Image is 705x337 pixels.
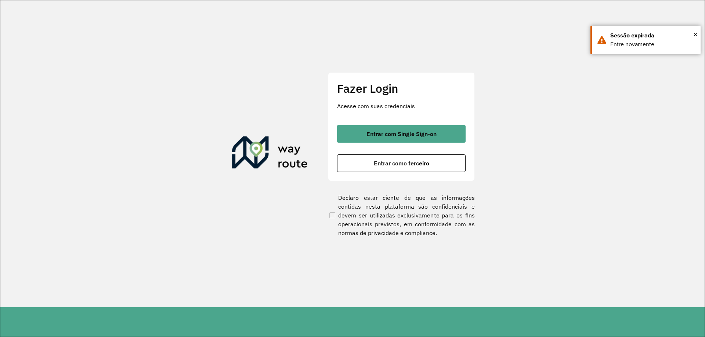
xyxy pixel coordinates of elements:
button: button [337,154,466,172]
span: × [694,29,697,40]
div: Entre novamente [610,40,695,49]
button: Close [694,29,697,40]
label: Declaro estar ciente de que as informações contidas nesta plataforma são confidenciais e devem se... [328,193,475,237]
p: Acesse com suas credenciais [337,102,466,110]
img: Roteirizador AmbevTech [232,136,308,172]
span: Entrar como terceiro [374,160,429,166]
h2: Fazer Login [337,81,466,95]
button: button [337,125,466,143]
span: Entrar com Single Sign-on [366,131,437,137]
div: Sessão expirada [610,31,695,40]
